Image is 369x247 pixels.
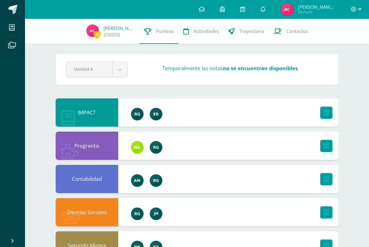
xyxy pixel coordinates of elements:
span: Mi Perfil [298,9,336,15]
a: Trayectoria [224,19,269,44]
a: Actividades [179,19,224,44]
a: Unidad 4 [66,62,127,77]
img: 1e7eebea3d4fe1d9b9af7ef6d3eca6d1.png [281,3,293,16]
img: 24ef3269677dd7dd963c57b86ff4a022.png [131,208,144,220]
span: [PERSON_NAME][DATE] [298,4,336,10]
div: IMPACT [56,98,118,127]
img: 2f952caa3f07b7df01ee2ceb26827530.png [150,208,162,220]
div: Contabilidad [56,165,118,193]
img: 24ef3269677dd7dd963c57b86ff4a022.png [150,174,162,187]
img: 35a337993bdd6a3ef9ef2b9abc5596bd.png [131,141,144,154]
div: Progrentis [56,132,118,160]
a: [PERSON_NAME] [104,25,135,31]
div: Ciencias Sociales [56,198,118,226]
img: 6e92675d869eb295716253c72d38e6e7.png [131,174,144,187]
h3: Temporalmente las notas . [162,65,299,72]
a: 250056 [104,31,120,38]
span: Punteos [156,28,174,34]
img: 24ef3269677dd7dd963c57b86ff4a022.png [131,108,144,120]
span: 0 [94,30,100,38]
a: Contactos [269,19,313,44]
img: 43406b00e4edbe00e0fe2658b7eb63de.png [150,108,162,120]
span: Actividades [194,28,219,34]
span: Unidad 4 [74,62,104,76]
img: 24ef3269677dd7dd963c57b86ff4a022.png [150,141,162,154]
span: Contactos [286,28,308,34]
span: Trayectoria [239,28,264,34]
a: Punteos [139,19,179,44]
strong: no se encuentran disponibles [223,65,298,72]
img: 1e7eebea3d4fe1d9b9af7ef6d3eca6d1.png [86,24,99,37]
